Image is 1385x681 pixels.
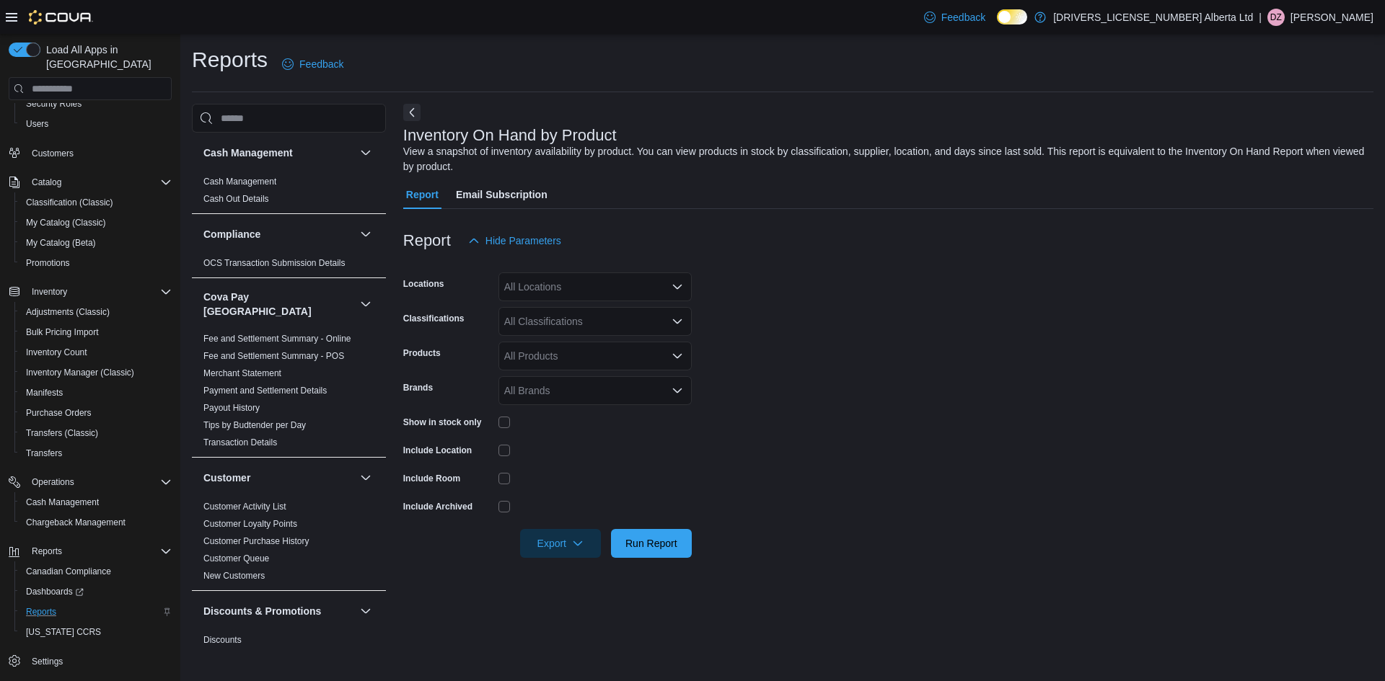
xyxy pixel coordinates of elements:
span: Inventory Manager (Classic) [20,364,172,381]
a: Bulk Pricing Import [20,324,105,341]
a: My Catalog (Beta) [20,234,102,252]
span: Settings [26,652,172,670]
span: Run Report [625,536,677,551]
span: Inventory [32,286,67,298]
span: Cash Management [20,494,172,511]
span: Load All Apps in [GEOGRAPHIC_DATA] [40,43,172,71]
button: Settings [3,651,177,672]
a: Inventory Count [20,344,93,361]
a: Fee and Settlement Summary - POS [203,351,344,361]
h3: Compliance [203,227,260,241]
h3: Cash Management [203,146,293,160]
span: New Customers [203,570,265,582]
button: Operations [3,472,177,492]
button: Classification (Classic) [14,192,177,213]
a: Users [20,115,54,133]
button: Customer [357,469,374,486]
button: My Catalog (Classic) [14,213,177,233]
span: Merchant Statement [203,368,281,379]
span: Settings [32,656,63,667]
a: Customer Queue [203,553,269,564]
button: Promotions [14,253,177,273]
a: Manifests [20,384,69,401]
a: Settings [26,653,69,670]
span: Fee and Settlement Summary - POS [203,350,344,362]
a: Feedback [918,3,991,32]
span: Washington CCRS [20,623,172,641]
button: Catalog [26,174,67,191]
span: Customer Queue [203,553,269,564]
span: Fee and Settlement Summary - Online [203,333,351,344]
button: Open list of options [672,350,683,362]
span: Payout History [203,402,260,414]
span: Feedback [941,10,985,25]
span: Export [529,529,592,558]
button: Open list of options [672,385,683,396]
span: Reports [26,606,56,618]
label: Locations [403,278,444,290]
button: Inventory Count [14,342,177,362]
h3: Inventory On Hand by Product [403,127,617,144]
a: Payout History [203,403,260,413]
button: Next [403,104,421,121]
a: Cash Management [20,494,105,511]
button: Cova Pay [GEOGRAPHIC_DATA] [357,295,374,313]
span: Transfers [26,448,62,459]
span: Purchase Orders [26,407,92,419]
span: Promotions [26,257,70,269]
button: Cash Management [357,144,374,161]
label: Products [403,347,441,359]
button: Open list of options [672,281,683,293]
span: Canadian Compliance [20,563,172,580]
button: Inventory Manager (Classic) [14,362,177,383]
a: Classification (Classic) [20,194,119,211]
span: Transfers (Classic) [26,427,98,439]
a: Tips by Budtender per Day [203,420,306,430]
span: Catalog [26,174,172,191]
a: Dashboards [14,582,177,602]
button: Compliance [357,226,374,243]
button: Compliance [203,227,354,241]
a: Fee and Settlement Summary - Online [203,334,351,344]
h3: Cova Pay [GEOGRAPHIC_DATA] [203,290,354,319]
span: Promotions [20,254,172,272]
a: My Catalog (Classic) [20,214,112,231]
div: Doug Zimmerman [1267,9,1285,26]
div: Customer [192,498,386,590]
a: OCS Transaction Submission Details [203,258,346,268]
a: Promotions [20,254,76,272]
span: Adjustments (Classic) [20,303,172,321]
a: Reports [20,603,62,620]
button: Security Roles [14,94,177,114]
button: Transfers [14,443,177,463]
span: Security Roles [26,98,82,110]
a: Cash Out Details [203,194,269,204]
a: Dashboards [20,583,89,600]
span: Customers [32,148,74,159]
h3: Report [403,232,451,249]
span: Transfers [20,445,172,462]
span: Bulk Pricing Import [20,324,172,341]
div: View a snapshot of inventory availability by product. You can view products in stock by classific... [403,144,1366,174]
span: My Catalog (Classic) [20,214,172,231]
span: Hide Parameters [485,233,561,248]
span: Tips by Budtender per Day [203,419,306,431]
a: Chargeback Management [20,514,131,531]
button: Reports [26,543,68,560]
span: Customers [26,144,172,162]
span: Manifests [20,384,172,401]
a: Discounts [203,635,242,645]
button: Canadian Compliance [14,561,177,582]
span: Operations [32,476,74,488]
a: Inventory Manager (Classic) [20,364,140,381]
label: Include Room [403,473,460,484]
span: My Catalog (Beta) [26,237,96,249]
span: Feedback [299,57,343,71]
button: Hide Parameters [462,226,567,255]
span: My Catalog (Classic) [26,217,106,228]
a: Customers [26,145,79,162]
a: [US_STATE] CCRS [20,623,107,641]
a: New Customers [203,571,265,581]
button: Discounts & Promotions [203,604,354,618]
span: Chargeback Management [26,517,126,528]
